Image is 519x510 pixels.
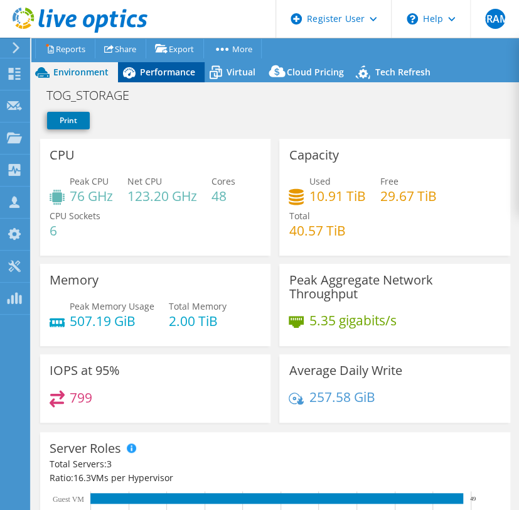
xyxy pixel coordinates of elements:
h4: 123.20 GHz [127,189,197,203]
span: Total [289,210,309,222]
a: Print [47,112,90,129]
h3: Server Roles [50,442,121,455]
a: Reports [35,39,95,58]
h3: Memory [50,273,99,287]
span: Cloud Pricing [287,66,344,78]
span: Net CPU [127,175,162,187]
h4: 29.67 TiB [380,189,436,203]
span: Cores [211,175,235,187]
span: 3 [107,458,112,470]
span: Environment [53,66,109,78]
svg: \n [407,13,418,24]
span: Virtual [227,66,255,78]
span: Peak Memory Usage [70,300,154,312]
span: Performance [140,66,195,78]
span: Tech Refresh [375,66,431,78]
a: More [203,39,262,58]
span: Peak CPU [70,175,109,187]
span: 16.3 [73,472,91,484]
h3: IOPS at 95% [50,364,120,377]
text: Guest VM [53,495,84,504]
h3: CPU [50,148,75,162]
h4: 10.91 TiB [309,189,365,203]
h4: 507.19 GiB [70,314,154,328]
h4: 6 [50,224,100,237]
div: Ratio: VMs per Hypervisor [50,471,501,485]
h4: 48 [211,189,235,203]
span: ERAM [485,9,505,29]
h3: Peak Aggregate Network Throughput [289,273,500,301]
div: Total Servers: [50,457,275,471]
h1: TOG_STORAGE [41,89,149,102]
span: Total Memory [169,300,227,312]
h4: 5.35 gigabits/s [309,313,396,327]
h4: 2.00 TiB [169,314,227,328]
h4: 76 GHz [70,189,113,203]
h4: 257.58 GiB [309,390,375,404]
h3: Average Daily Write [289,364,402,377]
text: 49 [470,496,476,502]
span: Used [309,175,330,187]
span: Free [380,175,398,187]
span: CPU Sockets [50,210,100,222]
h4: 40.57 TiB [289,224,345,237]
a: Export [146,39,204,58]
h4: 799 [70,391,92,404]
a: Share [95,39,146,58]
h3: Capacity [289,148,338,162]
